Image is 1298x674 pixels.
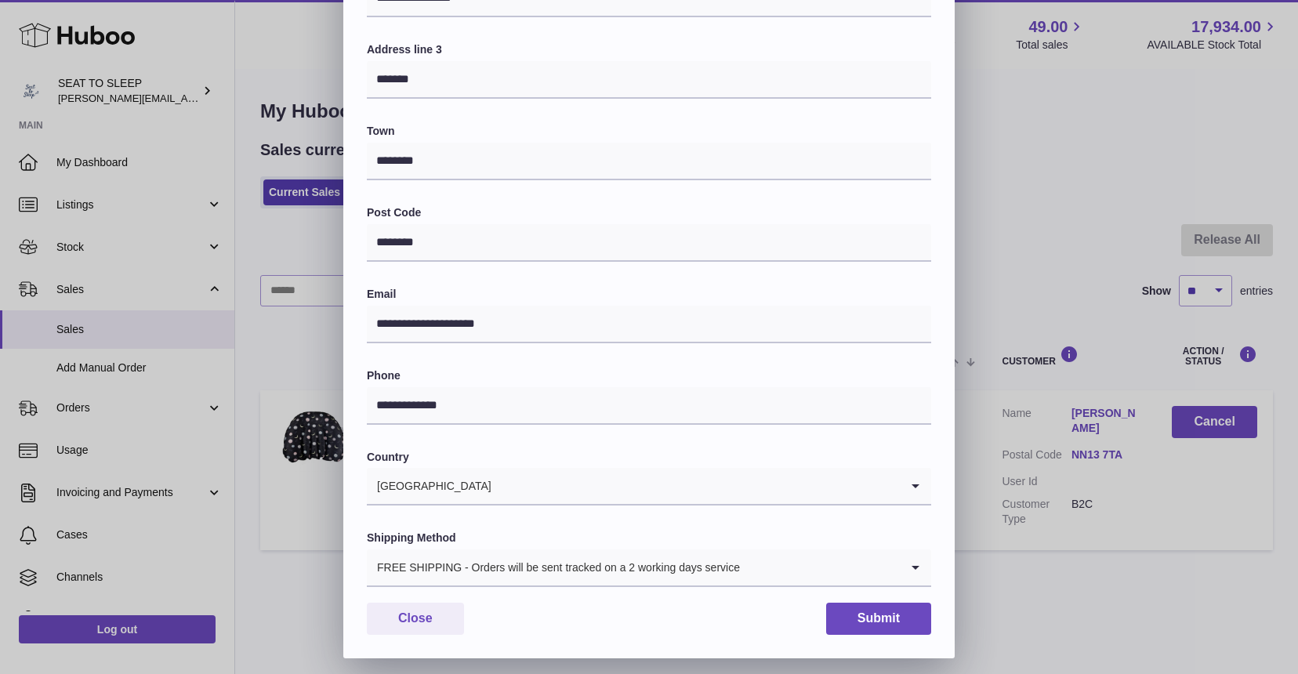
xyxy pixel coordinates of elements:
div: Search for option [367,549,931,587]
label: Country [367,450,931,465]
label: Email [367,287,931,302]
label: Post Code [367,205,931,220]
button: Close [367,603,464,635]
label: Address line 3 [367,42,931,57]
div: Search for option [367,468,931,505]
label: Shipping Method [367,531,931,545]
input: Search for option [741,549,900,585]
input: Search for option [492,468,900,504]
span: [GEOGRAPHIC_DATA] [367,468,492,504]
label: Phone [367,368,931,383]
span: FREE SHIPPING - Orders will be sent tracked on a 2 working days service [367,549,741,585]
button: Submit [826,603,931,635]
label: Town [367,124,931,139]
